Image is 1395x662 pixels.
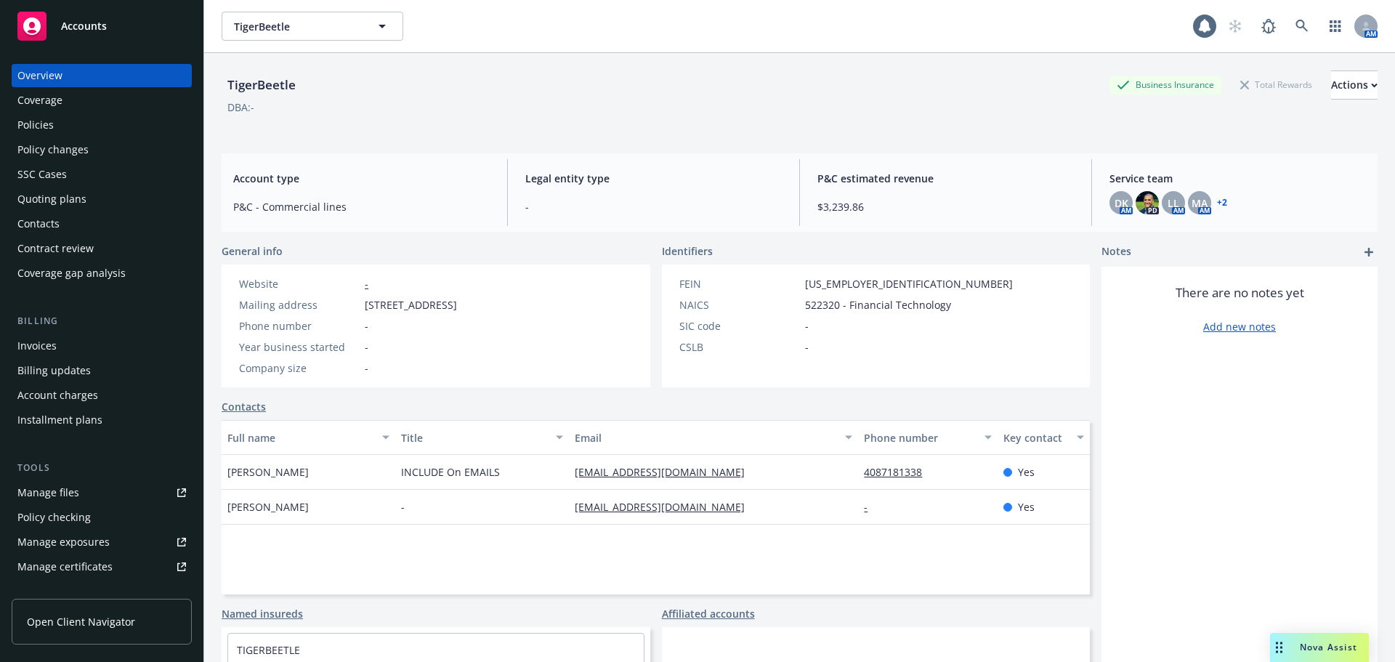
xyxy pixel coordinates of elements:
a: Coverage [12,89,192,112]
a: Quoting plans [12,187,192,211]
div: Installment plans [17,408,102,432]
div: Policy changes [17,138,89,161]
span: - [365,339,368,355]
a: Accounts [12,6,192,47]
div: Actions [1331,71,1378,99]
a: 4087181338 [864,465,934,479]
span: - [805,339,809,355]
div: Coverage gap analysis [17,262,126,285]
span: P&C estimated revenue [817,171,1074,186]
div: FEIN [679,276,799,291]
div: Full name [227,430,373,445]
div: Website [239,276,359,291]
span: Account type [233,171,490,186]
a: Coverage gap analysis [12,262,192,285]
span: Legal entity type [525,171,782,186]
div: Manage certificates [17,555,113,578]
span: [US_EMPLOYER_IDENTIFICATION_NUMBER] [805,276,1013,291]
div: Company size [239,360,359,376]
div: Drag to move [1270,633,1288,662]
span: P&C - Commercial lines [233,199,490,214]
div: Policies [17,113,54,137]
div: DBA: - [227,100,254,115]
div: Phone number [864,430,975,445]
a: Report a Bug [1254,12,1283,41]
a: Account charges [12,384,192,407]
span: Nova Assist [1300,641,1357,653]
a: Billing updates [12,359,192,382]
span: LL [1168,195,1179,211]
a: - [864,500,879,514]
a: Manage certificates [12,555,192,578]
button: Actions [1331,70,1378,100]
span: - [365,318,368,334]
a: Affiliated accounts [662,606,755,621]
div: Manage files [17,481,79,504]
a: Manage exposures [12,530,192,554]
button: Phone number [858,420,997,455]
a: Policy changes [12,138,192,161]
span: - [365,360,368,376]
div: Phone number [239,318,359,334]
span: Yes [1018,464,1035,480]
div: Invoices [17,334,57,358]
div: Billing updates [17,359,91,382]
span: Yes [1018,499,1035,514]
div: Contract review [17,237,94,260]
span: - [805,318,809,334]
div: NAICS [679,297,799,312]
a: Switch app [1321,12,1350,41]
a: Add new notes [1203,319,1276,334]
div: Contacts [17,212,60,235]
span: Notes [1101,243,1131,261]
span: Identifiers [662,243,713,259]
a: Contract review [12,237,192,260]
span: [PERSON_NAME] [227,499,309,514]
div: Email [575,430,836,445]
button: Key contact [998,420,1090,455]
a: Policy checking [12,506,192,529]
a: Invoices [12,334,192,358]
span: Accounts [61,20,107,32]
span: [STREET_ADDRESS] [365,297,457,312]
a: Contacts [12,212,192,235]
span: Open Client Navigator [27,614,135,629]
div: Title [401,430,547,445]
button: Full name [222,420,395,455]
span: INCLUDE On EMAILS [401,464,500,480]
span: General info [222,243,283,259]
div: Account charges [17,384,98,407]
span: MA [1192,195,1208,211]
div: Mailing address [239,297,359,312]
a: [EMAIL_ADDRESS][DOMAIN_NAME] [575,465,756,479]
button: Nova Assist [1270,633,1369,662]
div: SSC Cases [17,163,67,186]
div: Key contact [1003,430,1068,445]
a: Contacts [222,399,266,414]
a: add [1360,243,1378,261]
span: DK [1115,195,1128,211]
a: Manage claims [12,580,192,603]
span: - [525,199,782,214]
div: Policy checking [17,506,91,529]
a: [EMAIL_ADDRESS][DOMAIN_NAME] [575,500,756,514]
span: $3,239.86 [817,199,1074,214]
div: Manage exposures [17,530,110,554]
span: 522320 - Financial Technology [805,297,951,312]
div: Manage claims [17,580,91,603]
a: +2 [1217,198,1227,207]
a: Search [1287,12,1317,41]
span: There are no notes yet [1176,284,1304,302]
div: Total Rewards [1233,76,1319,94]
a: Start snowing [1221,12,1250,41]
a: SSC Cases [12,163,192,186]
span: [PERSON_NAME] [227,464,309,480]
a: Overview [12,64,192,87]
div: CSLB [679,339,799,355]
div: Tools [12,461,192,475]
a: TIGERBEETLE [237,643,300,657]
div: SIC code [679,318,799,334]
div: Overview [17,64,62,87]
a: Manage files [12,481,192,504]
